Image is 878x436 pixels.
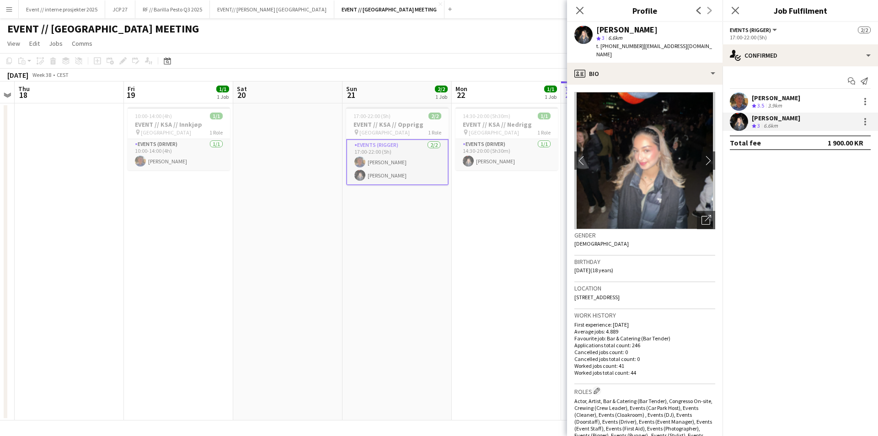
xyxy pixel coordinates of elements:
span: 22 [454,90,467,100]
p: Cancelled jobs total count: 0 [574,355,715,362]
p: First experience: [DATE] [574,321,715,328]
button: RF // Barilla Pesto Q3 2025 [135,0,210,18]
button: EVENT// [PERSON_NAME] [GEOGRAPHIC_DATA] [210,0,334,18]
h3: Job Fulfilment [723,5,878,16]
span: 2/2 [858,27,871,33]
p: Worked jobs count: 41 [574,362,715,369]
a: Jobs [45,38,66,49]
h3: Profile [567,5,723,16]
h3: Gender [574,231,715,239]
span: 19 [126,90,135,100]
app-card-role: Events (Driver)1/110:00-14:00 (4h)[PERSON_NAME] [128,139,230,170]
span: 2/2 [428,113,441,119]
span: 10:00-14:00 (4h) [135,113,172,119]
a: View [4,38,24,49]
p: Worked jobs total count: 44 [574,369,715,376]
p: Favourite job: Bar & Catering (Bar Tender) [574,335,715,342]
div: [PERSON_NAME] [752,94,800,102]
span: 2/2 [435,86,448,92]
div: [DATE] [7,70,28,80]
span: 17:00-22:00 (5h) [353,113,391,119]
button: Event // interne prosjekter 2025 [19,0,105,18]
span: 6.6km [606,34,624,41]
div: 1 Job [435,93,447,100]
div: Bio [567,63,723,85]
div: Open photos pop-in [697,211,715,229]
app-job-card: 17:00-22:00 (5h)2/2EVENT // KSA // Opprigg [GEOGRAPHIC_DATA]1 RoleEvents (Rigger)2/217:00-22:00 (... [346,107,449,185]
span: [DATE] (18 years) [574,267,613,274]
span: 3 [602,34,605,41]
h3: Roles [574,386,715,396]
div: [PERSON_NAME] [596,26,658,34]
span: [GEOGRAPHIC_DATA] [469,129,519,136]
div: Confirmed [723,44,878,66]
h3: Location [574,284,715,292]
span: Edit [29,39,40,48]
span: Mon [455,85,467,93]
div: 1 900.00 KR [828,138,863,147]
div: 17:00-22:00 (5h) [730,34,871,41]
app-job-card: 10:00-14:00 (4h)1/1EVENT // KSA // Innkjøp [GEOGRAPHIC_DATA]1 RoleEvents (Driver)1/110:00-14:00 (... [128,107,230,170]
span: Tue [565,85,576,93]
h3: EVENT // KSA // Innkjøp [128,120,230,129]
span: 1 Role [428,129,441,136]
span: 1/1 [544,86,557,92]
div: 3.9km [766,102,784,110]
button: EVENT // [GEOGRAPHIC_DATA] MEETING [334,0,444,18]
span: 23 [563,90,576,100]
p: Applications total count: 246 [574,342,715,349]
span: 1/1 [216,86,229,92]
span: 21 [345,90,357,100]
span: Sun [346,85,357,93]
span: Comms [72,39,92,48]
span: View [7,39,20,48]
div: Total fee [730,138,761,147]
h3: Work history [574,311,715,319]
app-job-card: 14:30-20:00 (5h30m)1/1EVENT // KSA // Nedrigg [GEOGRAPHIC_DATA]1 RoleEvents (Driver)1/114:30-20:0... [455,107,558,170]
span: [STREET_ADDRESS] [574,294,620,301]
span: 3 [757,122,760,129]
h1: EVENT // [GEOGRAPHIC_DATA] MEETING [7,22,199,36]
span: 3.5 [757,102,764,109]
app-card-role: Events (Rigger)2/217:00-22:00 (5h)[PERSON_NAME][PERSON_NAME] [346,139,449,185]
span: 1/1 [210,113,223,119]
span: | [EMAIL_ADDRESS][DOMAIN_NAME] [596,43,712,58]
span: Fri [128,85,135,93]
span: Thu [18,85,30,93]
h3: EVENT // KSA // Nedrigg [455,120,558,129]
span: 20 [236,90,247,100]
p: Cancelled jobs count: 0 [574,349,715,355]
div: [PERSON_NAME] [752,114,800,122]
span: 14:30-20:00 (5h30m) [463,113,510,119]
span: 1 Role [537,129,551,136]
button: Events (Rigger) [730,27,778,33]
span: [GEOGRAPHIC_DATA] [359,129,410,136]
span: Week 38 [30,71,53,78]
app-card-role: Events (Driver)1/114:30-20:00 (5h30m)[PERSON_NAME] [455,139,558,170]
h3: Birthday [574,258,715,266]
a: Edit [26,38,43,49]
h3: EVENT // KSA // Opprigg [346,120,449,129]
span: 1 Role [209,129,223,136]
span: t. [PHONE_NUMBER] [596,43,644,49]
div: 6.6km [762,122,780,130]
p: Average jobs: 4.889 [574,328,715,335]
span: [GEOGRAPHIC_DATA] [141,129,191,136]
img: Crew avatar or photo [574,92,715,229]
a: Comms [68,38,96,49]
span: Jobs [49,39,63,48]
span: 1/1 [538,113,551,119]
div: 1 Job [217,93,229,100]
span: Events (Rigger) [730,27,771,33]
div: CEST [57,71,69,78]
button: JCP 27 [105,0,135,18]
div: 1 Job [545,93,557,100]
span: 18 [17,90,30,100]
span: Sat [237,85,247,93]
span: [DEMOGRAPHIC_DATA] [574,240,629,247]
